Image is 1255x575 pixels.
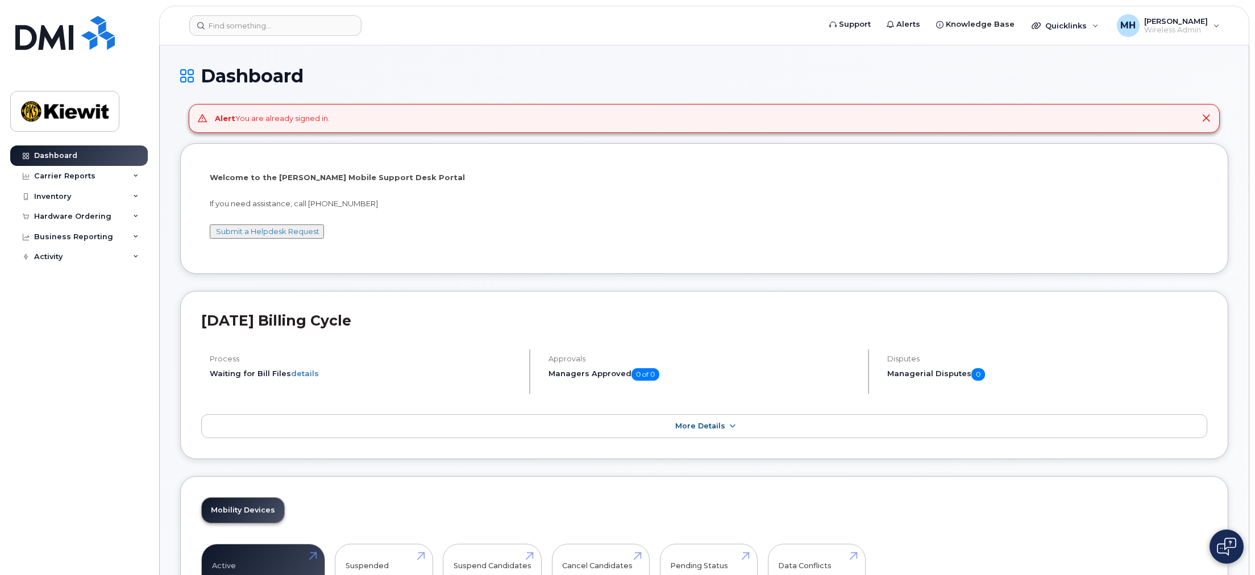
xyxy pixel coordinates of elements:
[215,113,330,124] div: You are already signed in.
[201,312,1207,329] h2: [DATE] Billing Cycle
[548,355,858,363] h4: Approvals
[971,368,985,381] span: 0
[202,498,284,523] a: Mobility Devices
[887,355,1207,363] h4: Disputes
[210,198,1199,209] p: If you need assistance, call [PHONE_NUMBER]
[210,355,520,363] h4: Process
[291,369,319,378] a: details
[216,227,319,236] a: Submit a Helpdesk Request
[210,172,1199,183] p: Welcome to the [PERSON_NAME] Mobile Support Desk Portal
[548,368,858,381] h5: Managers Approved
[215,114,235,123] strong: Alert
[210,224,324,239] button: Submit a Helpdesk Request
[180,66,1228,86] h1: Dashboard
[631,368,659,381] span: 0 of 0
[675,422,725,430] span: More Details
[210,368,520,379] li: Waiting for Bill Files
[887,368,1207,381] h5: Managerial Disputes
[1217,537,1236,556] img: Open chat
